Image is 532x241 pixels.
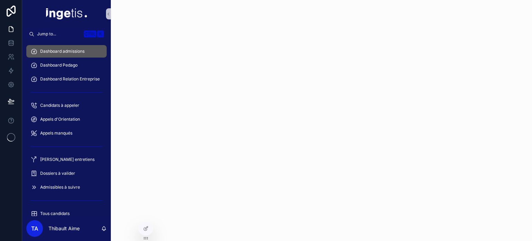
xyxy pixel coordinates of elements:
[26,45,107,58] a: Dashboard admissions
[26,99,107,112] a: Candidats à appeler
[40,130,72,136] span: Appels manqués
[26,127,107,139] a: Appels manqués
[40,62,78,68] span: Dashboard Pedago
[40,49,85,54] span: Dashboard admissions
[26,167,107,180] a: Dossiers à valider
[46,8,87,19] img: App logo
[26,73,107,85] a: Dashboard Relation Entreprise
[26,181,107,193] a: Admissibles à suivre
[98,31,103,37] span: K
[40,184,80,190] span: Admissibles à suivre
[26,59,107,71] a: Dashboard Pedago
[26,28,107,40] button: Jump to...CtrlK
[40,171,75,176] span: Dossiers à valider
[31,224,38,233] span: TA
[22,40,111,216] div: scrollable content
[26,113,107,126] a: Appels d'Orientation
[84,31,96,37] span: Ctrl
[26,207,107,220] a: Tous candidats
[40,76,100,82] span: Dashboard Relation Entreprise
[40,211,70,216] span: Tous candidats
[40,117,80,122] span: Appels d'Orientation
[40,157,95,162] span: [PERSON_NAME] entretiens
[26,153,107,166] a: [PERSON_NAME] entretiens
[37,31,81,37] span: Jump to...
[40,103,79,108] span: Candidats à appeler
[48,225,80,232] p: Thibault Aime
